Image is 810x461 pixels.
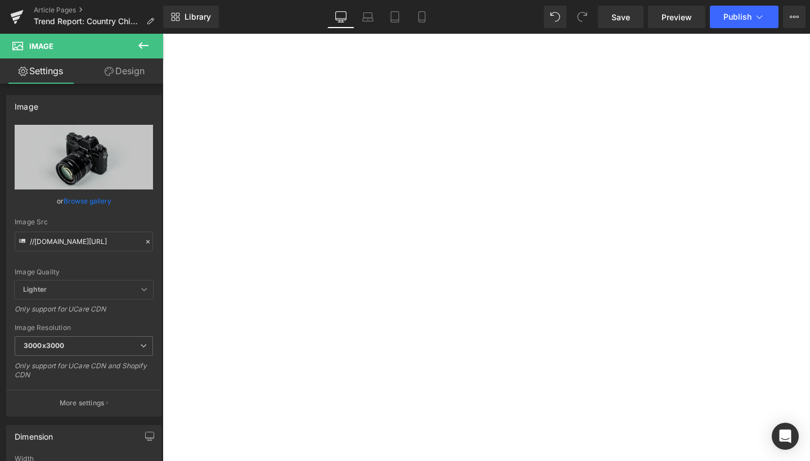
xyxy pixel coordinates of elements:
div: or [15,195,153,207]
div: Dimension [15,426,53,441]
span: Save [611,11,630,23]
a: Browse gallery [64,191,111,211]
button: More [783,6,805,28]
a: New Library [163,6,219,28]
span: Trend Report: Country Chic for AW25 [34,17,142,26]
b: Lighter [23,285,47,293]
span: Library [184,12,211,22]
a: Mobile [408,6,435,28]
div: Image Resolution [15,324,153,332]
a: Desktop [327,6,354,28]
a: Preview [648,6,705,28]
button: Redo [571,6,593,28]
button: Publish [710,6,778,28]
div: Open Intercom Messenger [772,423,799,450]
a: Design [84,58,165,84]
button: More settings [7,390,161,416]
div: Only support for UCare CDN and Shopify CDN [15,361,153,387]
b: 3000x3000 [24,341,64,350]
span: Preview [661,11,692,23]
a: Article Pages [34,6,163,15]
span: Image [29,42,53,51]
button: Undo [544,6,566,28]
div: Image Quality [15,268,153,276]
p: More settings [60,398,105,408]
span: Publish [723,12,751,21]
div: Image [15,96,38,111]
div: Only support for UCare CDN [15,305,153,321]
div: Image Src [15,218,153,226]
a: Tablet [381,6,408,28]
a: Laptop [354,6,381,28]
input: Link [15,232,153,251]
